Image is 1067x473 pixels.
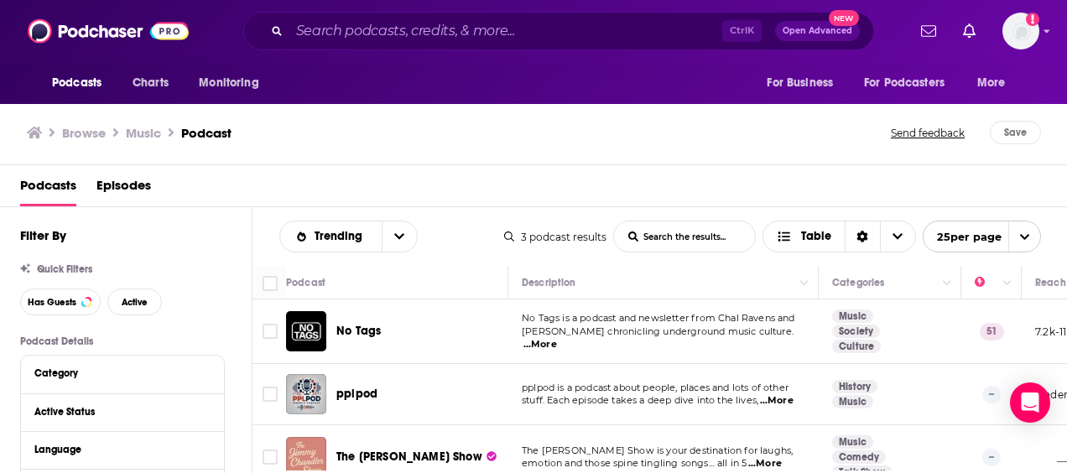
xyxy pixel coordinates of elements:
span: Active [122,298,148,307]
span: ...More [523,338,557,351]
svg: Add a profile image [1026,13,1039,26]
button: open menu [187,67,280,99]
h3: Podcast [181,125,232,141]
span: Table [801,231,831,242]
a: Show notifications dropdown [914,17,943,45]
button: Open AdvancedNew [775,21,860,41]
button: Show profile menu [1002,13,1039,49]
h1: Music [126,125,161,141]
span: The [PERSON_NAME] Show is your destination for laughs, [522,444,793,456]
h2: Filter By [20,227,66,243]
button: open menu [966,67,1027,99]
span: For Podcasters [864,71,945,95]
a: Show notifications dropdown [956,17,982,45]
div: 3 podcast results [504,231,606,243]
div: Sort Direction [845,221,880,252]
button: open menu [923,221,1041,252]
a: Episodes [96,172,151,206]
span: [PERSON_NAME] chronicling underground music culture. [522,325,794,337]
div: Active Status [34,406,200,418]
p: -- [982,449,1001,465]
span: ...More [760,394,794,408]
p: Podcast Details [20,335,225,347]
span: Charts [133,71,169,95]
a: Comedy [832,450,886,464]
span: No Tags [336,324,381,338]
button: open menu [382,221,417,252]
span: The [PERSON_NAME] Show [336,450,482,464]
a: Browse [62,125,106,141]
button: Active Status [34,401,211,422]
a: Music [832,395,873,408]
a: Music [832,435,873,449]
span: Toggle select row [263,324,278,339]
span: For Business [767,71,833,95]
img: User Profile [1002,13,1039,49]
button: Column Actions [997,273,1018,294]
span: Toggle select row [263,450,278,465]
button: open menu [755,67,854,99]
img: pplpod [286,374,326,414]
span: stuff. Each episode takes a deep dive into the lives, [522,394,758,406]
button: Column Actions [794,273,815,294]
span: Monitoring [199,71,258,95]
span: New [829,10,859,26]
div: Power Score [975,273,998,293]
span: pplpod is a podcast about people, places and lots of other [522,382,789,393]
a: Podcasts [20,172,76,206]
a: pplpod [336,386,377,403]
a: History [832,380,877,393]
button: Category [34,362,211,383]
span: No Tags is a podcast and newsletter from Chal Ravens and [522,312,795,324]
img: No Tags [286,311,326,351]
span: 25 per page [924,224,1002,250]
div: Categories [832,273,884,293]
p: 51 [980,323,1004,340]
input: Search podcasts, credits, & more... [289,18,722,44]
p: -- [982,386,1001,403]
button: open menu [40,67,123,99]
button: open menu [280,231,382,242]
a: Culture [832,340,881,353]
button: Save [990,121,1041,144]
button: Active [107,288,162,315]
span: ...More [748,457,782,470]
img: Podchaser - Follow, Share and Rate Podcasts [28,15,189,47]
div: Open Intercom Messenger [1010,382,1050,423]
div: Search podcasts, credits, & more... [243,12,874,50]
button: Column Actions [937,273,957,294]
span: Ctrl K [722,20,762,42]
button: Choose View [763,221,916,252]
button: open menu [853,67,969,99]
a: The [PERSON_NAME] Show [336,449,497,465]
button: Has Guests [20,288,101,315]
span: pplpod [336,387,377,401]
span: Toggle select row [263,387,278,402]
button: Language [34,439,211,460]
span: Trending [315,231,368,242]
div: Description [522,273,575,293]
div: Category [34,367,200,379]
span: Logged in as vjacobi [1002,13,1039,49]
h2: Choose List sort [279,221,418,252]
a: Charts [122,67,179,99]
a: No Tags [336,323,381,340]
button: Send feedback [886,121,970,144]
a: Music [832,309,873,323]
p: __ [1035,450,1067,465]
span: Podcasts [52,71,101,95]
span: Open Advanced [783,27,852,35]
span: Has Guests [28,298,76,307]
div: Language [34,444,200,455]
a: Society [832,325,880,338]
span: Quick Filters [37,263,92,275]
span: More [977,71,1006,95]
div: Podcast [286,273,325,293]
